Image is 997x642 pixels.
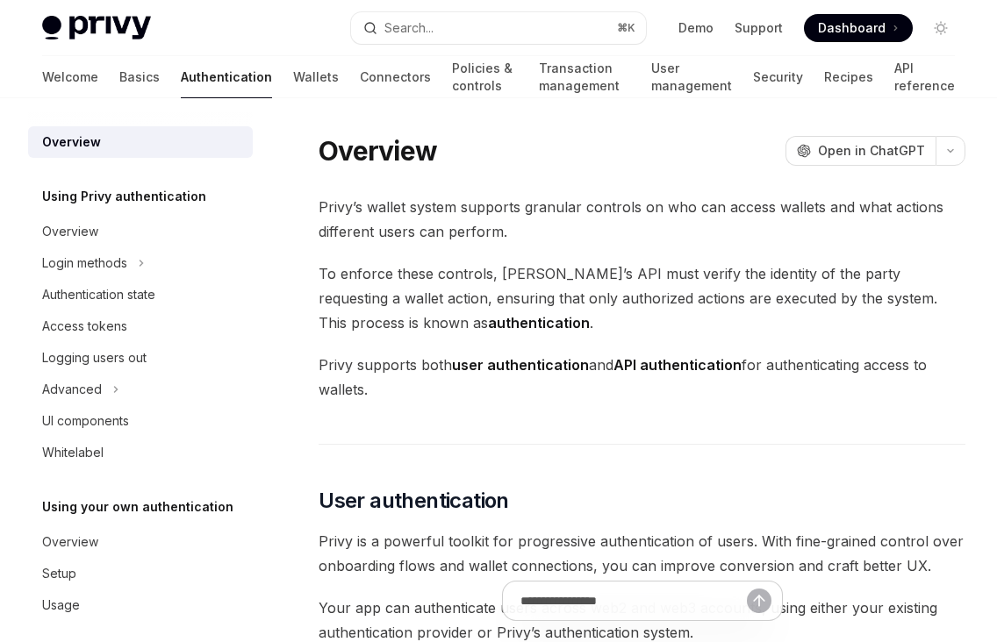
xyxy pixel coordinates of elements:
div: Overview [42,132,101,153]
strong: user authentication [452,356,589,374]
button: Send message [747,588,771,613]
button: Toggle dark mode [927,14,955,42]
div: Setup [42,563,76,584]
a: Overview [28,216,253,247]
div: Authentication state [42,284,155,305]
div: Access tokens [42,316,127,337]
a: Wallets [293,56,339,98]
a: Access tokens [28,310,253,342]
span: To enforce these controls, [PERSON_NAME]’s API must verify the identity of the party requesting a... [319,261,965,335]
button: Open in ChatGPT [785,136,936,166]
span: ⌘ K [617,21,635,35]
div: Search... [384,18,434,39]
a: API reference [894,56,955,98]
strong: authentication [488,314,590,332]
a: UI components [28,405,253,437]
div: Advanced [42,379,102,400]
div: Logging users out [42,347,147,368]
a: Demo [678,19,714,37]
h1: Overview [319,135,437,167]
a: Basics [119,56,160,98]
span: Privy supports both and for authenticating access to wallets. [319,353,965,402]
div: UI components [42,410,129,432]
h5: Using Privy authentication [42,186,206,207]
a: Policies & controls [452,56,518,98]
div: Login methods [42,253,127,274]
span: Privy’s wallet system supports granular controls on who can access wallets and what actions diffe... [319,195,965,244]
div: Overview [42,531,98,553]
a: Welcome [42,56,98,98]
h5: Using your own authentication [42,496,233,517]
strong: API authentication [613,356,742,374]
a: Authentication [181,56,272,98]
div: Whitelabel [42,442,104,463]
span: Open in ChatGPT [818,142,925,160]
a: Authentication state [28,279,253,310]
a: User management [651,56,732,98]
button: Toggle Advanced section [28,374,253,405]
img: light logo [42,16,151,40]
input: Ask a question... [520,581,747,620]
button: Open search [351,12,646,44]
a: Logging users out [28,342,253,374]
span: Dashboard [818,19,886,37]
a: Support [735,19,783,37]
a: Recipes [824,56,873,98]
span: Privy is a powerful toolkit for progressive authentication of users. With fine-grained control ov... [319,529,965,578]
a: Connectors [360,56,431,98]
a: Security [753,56,803,98]
div: Usage [42,595,80,616]
button: Toggle Login methods section [28,247,253,279]
a: Usage [28,589,253,621]
div: Overview [42,221,98,242]
a: Dashboard [804,14,913,42]
a: Overview [28,526,253,558]
a: Transaction management [539,56,630,98]
a: Setup [28,558,253,589]
a: Whitelabel [28,437,253,468]
a: Overview [28,126,253,158]
span: User authentication [319,487,509,515]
